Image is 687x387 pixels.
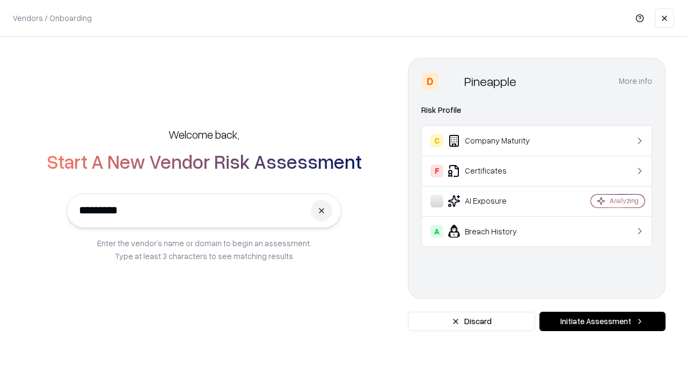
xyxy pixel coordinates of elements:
[430,225,443,238] div: A
[430,225,559,238] div: Breach History
[430,164,559,177] div: Certificates
[421,73,438,90] div: D
[430,195,559,207] div: AI Exposure
[421,104,652,117] div: Risk Profile
[408,312,535,331] button: Discard
[430,134,559,147] div: Company Maturity
[443,73,460,90] img: Pineapple
[430,134,443,147] div: C
[13,12,92,24] p: Vendors / Onboarding
[47,150,362,172] h2: Start A New Vendor Risk Assessment
[430,164,443,177] div: F
[97,236,311,262] p: Enter the vendor’s name or domain to begin an assessment. Type at least 3 characters to see match...
[464,73,516,90] div: Pineapple
[610,196,639,205] div: Analyzing
[539,312,666,331] button: Initiate Assessment
[169,127,239,142] h5: Welcome back,
[619,71,652,91] button: More info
